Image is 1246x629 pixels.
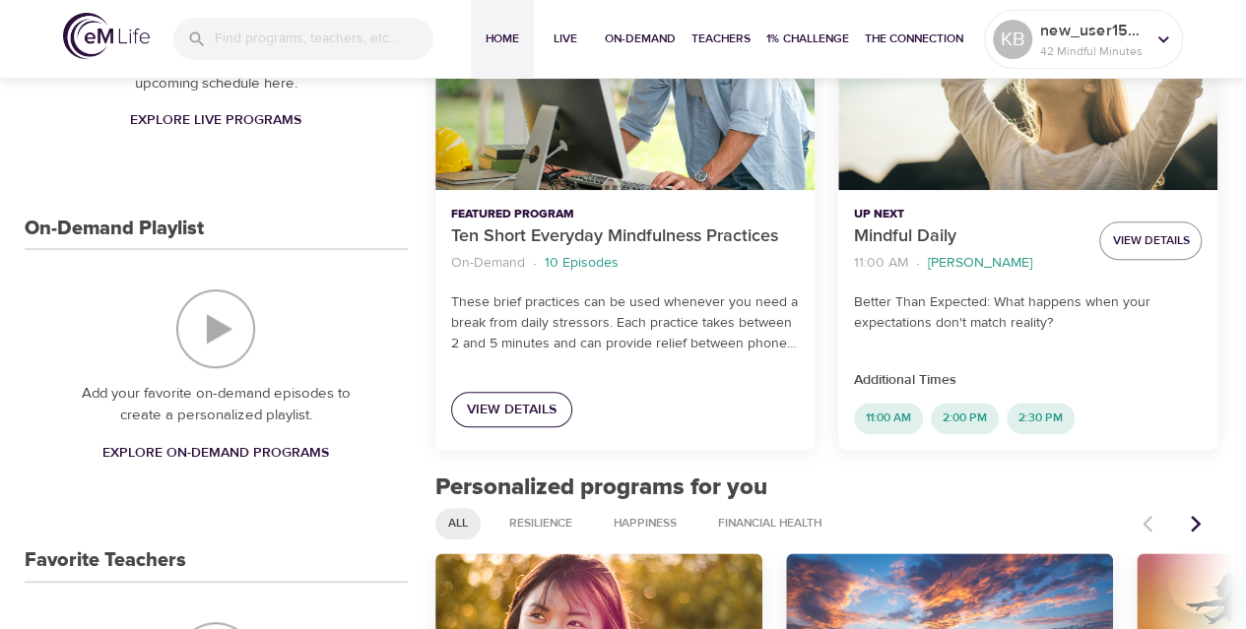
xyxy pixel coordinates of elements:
p: Featured Program [451,206,799,223]
span: 2:30 PM [1007,409,1075,426]
p: Better Than Expected: What happens when your expectations don't match reality? [854,292,1202,334]
button: Next items [1174,502,1217,545]
div: KB [993,20,1032,59]
span: Explore On-Demand Programs [102,441,329,466]
span: The Connection [865,29,963,49]
nav: breadcrumb [854,250,1083,277]
span: 2:00 PM [931,409,999,426]
span: 1% Challenge [766,29,849,49]
h3: Favorite Teachers [25,549,186,572]
p: 42 Mindful Minutes [1040,42,1145,60]
p: Additional Times [854,370,1202,391]
div: Happiness [601,508,689,539]
p: 11:00 AM [854,253,908,274]
img: logo [63,13,150,59]
span: View Details [467,398,557,422]
li: · [533,250,537,277]
span: Home [479,29,526,49]
button: View Details [1099,221,1202,260]
span: On-Demand [605,29,676,49]
img: On-Demand Playlist [176,289,255,368]
a: Explore Live Programs [122,102,309,139]
h3: On-Demand Playlist [25,218,204,240]
div: All [435,508,481,539]
span: View Details [1112,230,1189,251]
p: 10 Episodes [545,253,619,274]
span: Live [542,29,589,49]
li: · [916,250,920,277]
p: On-Demand [451,253,525,274]
a: Explore On-Demand Programs [95,435,337,472]
h2: Personalized programs for you [435,473,1218,502]
div: Resilience [496,508,585,539]
span: Explore Live Programs [130,108,301,133]
iframe: Button to launch messaging window [1167,550,1230,613]
input: Find programs, teachers, etc... [215,18,433,60]
p: [PERSON_NAME] [928,253,1032,274]
div: 11:00 AM [854,403,923,434]
p: Ten Short Everyday Mindfulness Practices [451,223,799,250]
span: Financial Health [706,515,833,532]
div: 2:30 PM [1007,403,1075,434]
span: All [436,515,480,532]
span: Happiness [602,515,689,532]
p: Up Next [854,206,1083,223]
p: Mindful Daily [854,223,1083,250]
span: Resilience [497,515,584,532]
span: 11:00 AM [854,409,923,426]
div: Financial Health [705,508,834,539]
span: Teachers [691,29,751,49]
p: These brief practices can be used whenever you need a break from daily stressors. Each practice t... [451,292,799,354]
a: View Details [451,392,572,428]
p: Add your favorite on-demand episodes to create a personalized playlist. [64,383,368,427]
nav: breadcrumb [451,250,799,277]
div: 2:00 PM [931,403,999,434]
p: new_user1566398724 [1040,19,1145,42]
